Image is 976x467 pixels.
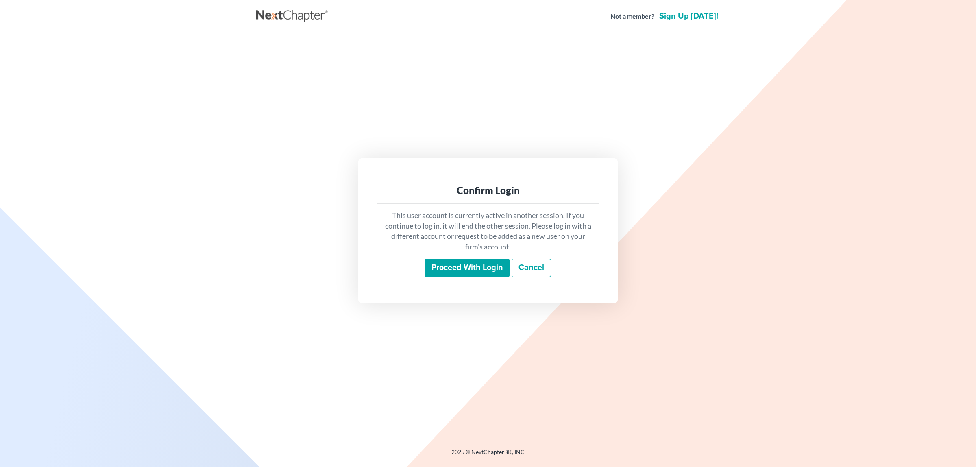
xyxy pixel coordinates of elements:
[658,12,720,20] a: Sign up [DATE]!
[512,259,551,277] a: Cancel
[425,259,510,277] input: Proceed with login
[384,184,592,197] div: Confirm Login
[384,210,592,252] p: This user account is currently active in another session. If you continue to log in, it will end ...
[610,12,654,21] strong: Not a member?
[256,448,720,463] div: 2025 © NextChapterBK, INC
